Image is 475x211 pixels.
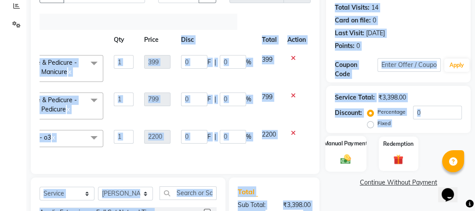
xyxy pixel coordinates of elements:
div: Total Visits: [335,3,370,12]
span: 799 [262,93,272,101]
th: Action [282,30,311,50]
img: _gift.svg [390,153,406,166]
input: Search or Scan [160,186,217,200]
div: Points: [335,41,355,51]
label: Fixed [377,119,391,127]
th: Price [139,30,176,50]
div: Discount: [335,108,362,118]
input: Enter Offer / Coupon Code [377,58,441,72]
div: Sub Total: [231,200,274,210]
span: 2200 [262,130,276,138]
label: Manual Payment [324,139,368,148]
label: Percentage [377,108,406,116]
span: | [214,95,216,104]
span: 399 [262,56,272,63]
span: | [214,132,216,141]
div: 0 [356,41,360,51]
div: ₹3,398.00 [274,200,317,210]
span: % [246,132,251,141]
span: Total [238,187,258,196]
th: Qty [109,30,139,50]
span: F [207,58,211,67]
a: Continue Without Payment [328,178,469,187]
span: F [207,95,211,104]
th: Disc [176,30,257,50]
th: Service [1,30,109,50]
span: | [214,58,216,67]
a: x [67,68,71,76]
div: Last Visit: [335,29,364,38]
iframe: chat widget [438,176,466,202]
label: Redemption [383,140,413,148]
div: ₹3,398.00 [378,93,406,102]
a: x [66,105,70,113]
img: _cash.svg [337,153,355,165]
span: Manicure & Pedicure - Essential Pedicure [15,96,77,113]
th: Total [257,30,282,50]
div: [DATE] [366,29,385,38]
span: Manicure & Pedicure - Essential Manicure [15,59,77,76]
span: F [207,132,211,141]
div: 14 [371,3,378,12]
div: Service Total: [335,93,375,102]
span: % [246,95,251,104]
div: Coupon Code [335,60,377,79]
span: % [246,58,251,67]
div: 0 [373,16,376,25]
button: Apply [444,59,469,72]
a: x [51,133,55,141]
div: Card on file: [335,16,371,25]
